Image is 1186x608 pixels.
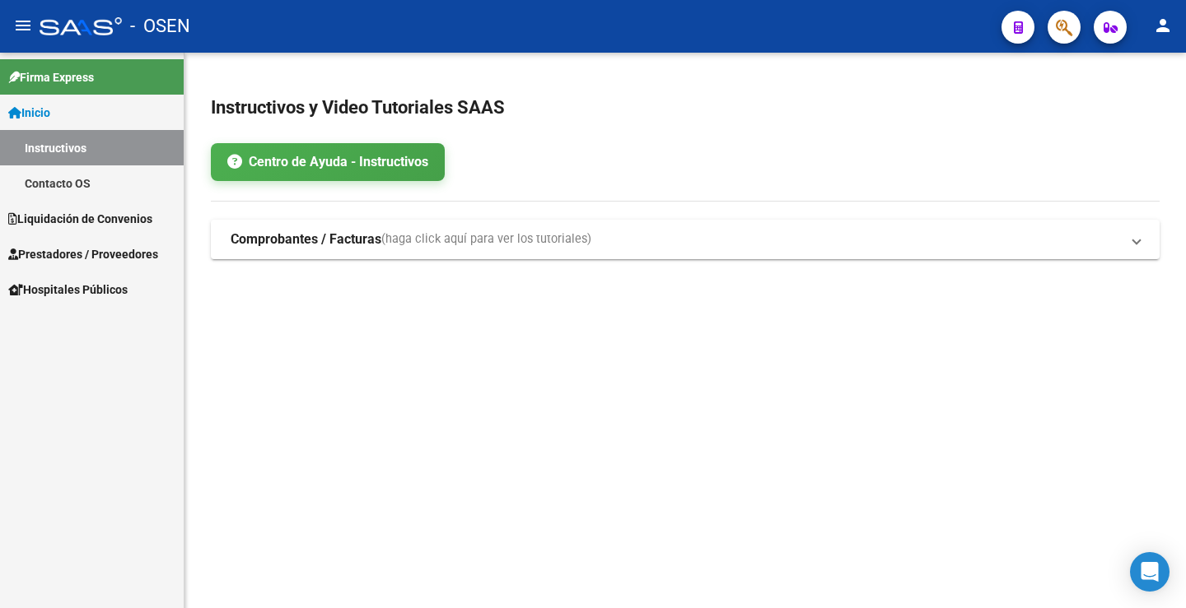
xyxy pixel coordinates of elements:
[211,92,1160,123] h2: Instructivos y Video Tutoriales SAAS
[8,68,94,86] span: Firma Express
[8,210,152,228] span: Liquidación de Convenios
[8,281,128,299] span: Hospitales Públicos
[211,143,445,181] a: Centro de Ayuda - Instructivos
[130,8,190,44] span: - OSEN
[231,230,381,248] strong: Comprobantes / Facturas
[13,16,33,35] mat-icon: menu
[8,245,158,263] span: Prestadores / Proveedores
[381,230,591,248] span: (haga click aquí para ver los tutoriales)
[211,220,1160,259] mat-expansion-panel-header: Comprobantes / Facturas(haga click aquí para ver los tutoriales)
[8,104,50,122] span: Inicio
[1153,16,1173,35] mat-icon: person
[1130,552,1170,592] div: Open Intercom Messenger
